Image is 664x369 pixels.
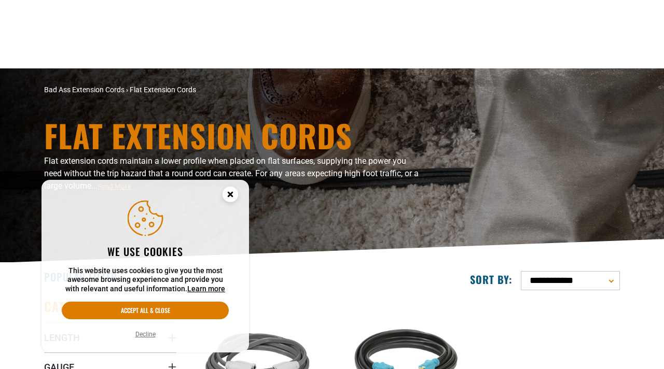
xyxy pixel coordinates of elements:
a: Learn more [187,285,225,293]
button: Accept all & close [62,302,229,319]
button: Decline [132,329,159,339]
span: Flat extension cords maintain a lower profile when placed on flat surfaces, supplying the power y... [44,156,419,191]
h1: Flat Extension Cords [44,120,423,151]
span: Flat Extension Cords [130,86,196,94]
a: Bad Ass Extension Cords [44,86,125,94]
h2: We use cookies [62,245,229,258]
aside: Cookie Consent [41,180,249,353]
p: This website uses cookies to give you the most awesome browsing experience and provide you with r... [62,266,229,294]
span: › [126,86,128,94]
nav: breadcrumbs [44,84,423,95]
label: Sort by: [470,273,513,286]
